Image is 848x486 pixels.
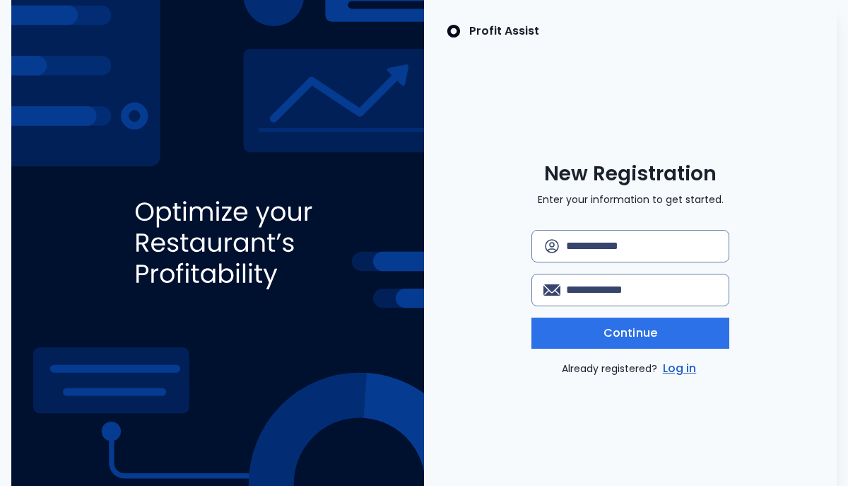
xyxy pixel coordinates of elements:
span: New Registration [544,161,717,187]
a: Log in [660,360,700,377]
p: Profit Assist [469,23,539,40]
img: SpotOn Logo [447,23,461,40]
span: Continue [603,325,657,342]
p: Enter your information to get started. [538,192,724,207]
button: Continue [531,318,729,349]
p: Already registered? [562,360,700,377]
